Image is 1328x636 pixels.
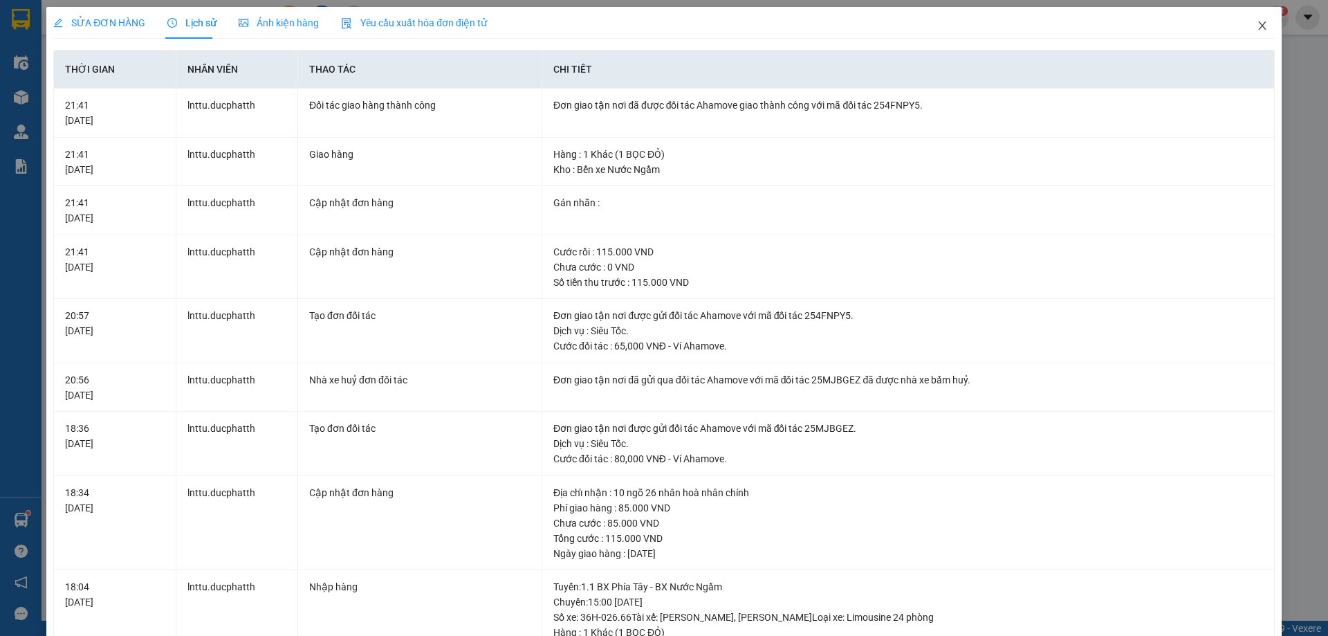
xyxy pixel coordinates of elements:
[309,485,531,500] div: Cập nhật đơn hàng
[167,18,177,28] span: clock-circle
[65,98,164,128] div: 21:41 [DATE]
[553,531,1263,546] div: Tổng cước : 115.000 VND
[65,485,164,516] div: 18:34 [DATE]
[176,299,298,363] td: lnttu.ducphatth
[239,17,319,28] span: Ảnh kiện hàng
[298,51,542,89] th: Thao tác
[176,476,298,571] td: lnttu.ducphatth
[341,18,352,29] img: icon
[176,89,298,138] td: lnttu.ducphatth
[309,195,531,210] div: Cập nhật đơn hàng
[553,308,1263,323] div: Đơn giao tận nơi được gửi đối tác Ahamove với mã đối tác 254FNPY5.
[553,323,1263,338] div: Dịch vụ : Siêu Tốc.
[553,421,1263,436] div: Đơn giao tận nơi được gửi đối tác Ahamove với mã đối tác 25MJBGEZ.
[65,421,164,451] div: 18:36 [DATE]
[309,98,531,113] div: Đối tác giao hàng thành công
[1257,20,1268,31] span: close
[176,186,298,235] td: lnttu.ducphatth
[553,372,1263,388] div: Đơn giao tận nơi đã gửi qua đối tác Ahamove với mã đối tác 25MJBGEZ đã được nhà xe bấm huỷ.
[553,275,1263,290] div: Số tiền thu trước : 115.000 VND
[65,147,164,177] div: 21:41 [DATE]
[65,195,164,226] div: 21:41 [DATE]
[65,372,164,403] div: 20:56 [DATE]
[176,51,298,89] th: Nhân viên
[341,17,487,28] span: Yêu cầu xuất hóa đơn điện tử
[167,17,216,28] span: Lịch sử
[553,485,1263,500] div: Địa chỉ nhận : 10 ngõ 26 nhân hoà nhân chính
[553,451,1263,466] div: Cước đối tác : 80,000 VNĐ - Ví Ahamove.
[553,500,1263,516] div: Phí giao hàng : 85.000 VND
[553,546,1263,561] div: Ngày giao hàng : [DATE]
[309,421,531,436] div: Tạo đơn đối tác
[65,244,164,275] div: 21:41 [DATE]
[53,18,63,28] span: edit
[553,579,1263,625] div: Tuyến : 1.1 BX Phía Tây - BX Nước Ngầm Chuyến: 15:00 [DATE] Số xe: 36H-026.66 Tài xế: [PERSON_NAM...
[553,244,1263,260] div: Cước rồi : 115.000 VND
[176,412,298,476] td: lnttu.ducphatth
[65,579,164,610] div: 18:04 [DATE]
[553,147,1263,162] div: Hàng : 1 Khác (1 BỌC ĐỎ)
[239,18,248,28] span: picture
[176,235,298,300] td: lnttu.ducphatth
[553,162,1263,177] div: Kho : Bến xe Nước Ngầm
[65,308,164,338] div: 20:57 [DATE]
[309,308,531,323] div: Tạo đơn đối tác
[553,195,1263,210] div: Gán nhãn :
[309,244,531,260] div: Cập nhật đơn hàng
[553,516,1263,531] div: Chưa cước : 85.000 VND
[553,436,1263,451] div: Dịch vụ : Siêu Tốc.
[553,338,1263,354] div: Cước đối tác : 65,000 VNĐ - Ví Ahamove.
[53,17,145,28] span: SỬA ĐƠN HÀNG
[54,51,176,89] th: Thời gian
[309,147,531,162] div: Giao hàng
[1243,7,1282,46] button: Close
[309,579,531,594] div: Nhập hàng
[553,98,1263,113] div: Đơn giao tận nơi đã được đối tác Ahamove giao thành công với mã đối tác 254FNPY5.
[542,51,1275,89] th: Chi tiết
[309,372,531,388] div: Nhà xe huỷ đơn đối tác
[553,260,1263,275] div: Chưa cước : 0 VND
[176,363,298,412] td: lnttu.ducphatth
[176,138,298,187] td: lnttu.ducphatth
